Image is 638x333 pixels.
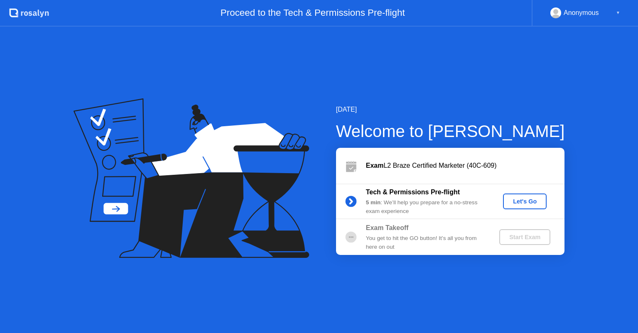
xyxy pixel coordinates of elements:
[499,229,550,245] button: Start Exam
[616,7,620,18] div: ▼
[336,119,565,144] div: Welcome to [PERSON_NAME]
[366,198,486,215] div: : We’ll help you prepare for a no-stress exam experience
[506,198,543,205] div: Let's Go
[366,234,486,251] div: You get to hit the GO button! It’s all you from here on out
[366,162,384,169] b: Exam
[366,199,381,206] b: 5 min
[503,234,547,240] div: Start Exam
[564,7,599,18] div: Anonymous
[366,189,460,196] b: Tech & Permissions Pre-flight
[503,193,547,209] button: Let's Go
[336,105,565,115] div: [DATE]
[366,161,564,171] div: L2 Braze Certified Marketer (40C-609)
[366,224,409,231] b: Exam Takeoff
